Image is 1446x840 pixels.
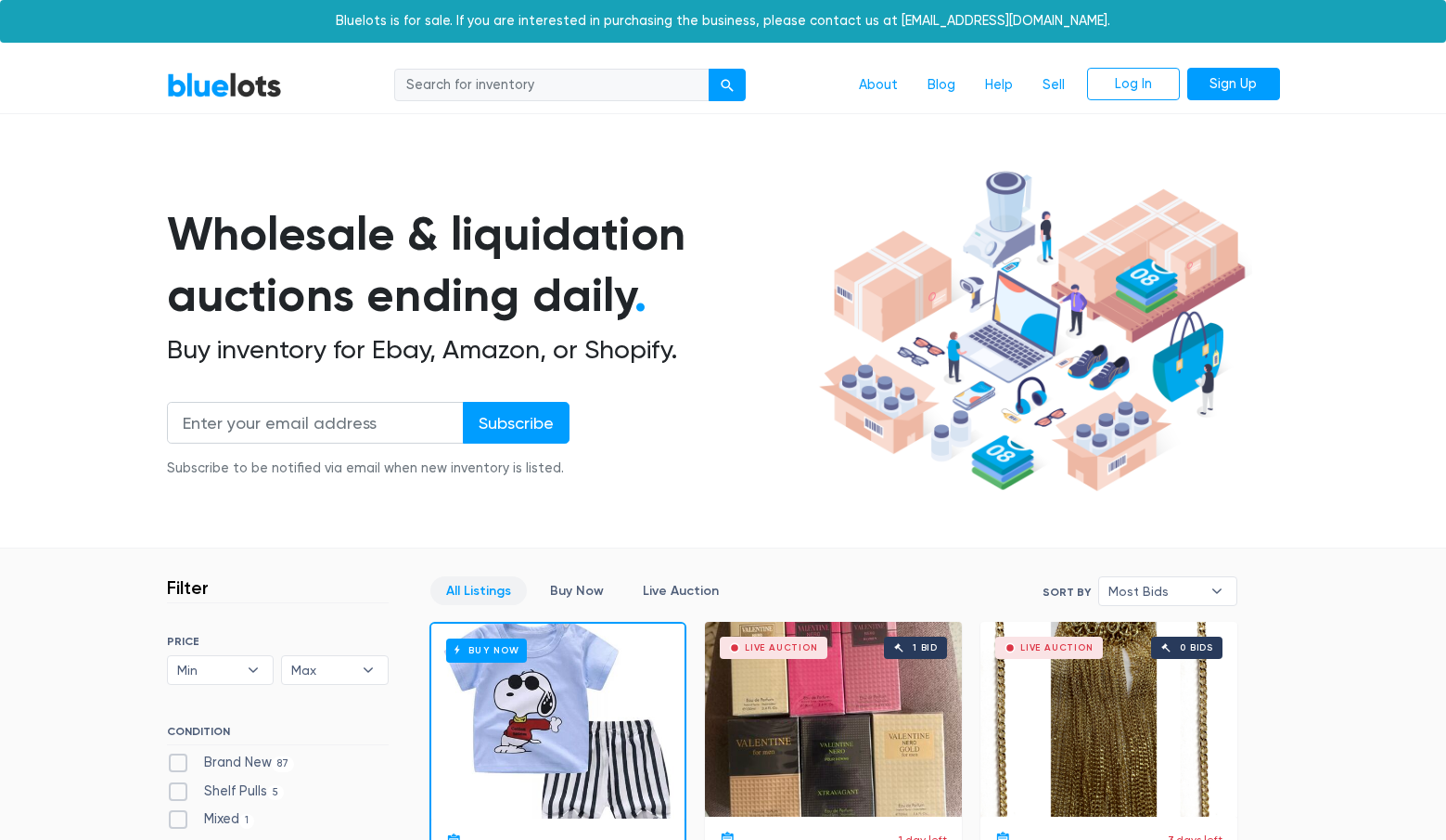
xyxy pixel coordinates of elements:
b: ▾ [349,656,388,684]
a: Log In [1087,68,1180,101]
a: BlueLots [167,71,282,98]
label: Brand New [167,753,295,773]
a: Blog [913,68,970,103]
a: All Listings [430,576,527,605]
input: Enter your email address [167,402,464,444]
img: hero-ee84e7d0318cb26816c560f6b4441b76977f77a177738b4e94f68c95b2b83dbb.png [813,162,1252,500]
div: 1 bid [913,643,938,653]
a: Sign Up [1187,68,1280,101]
h6: PRICE [167,635,389,648]
label: Shelf Pulls [167,782,285,802]
h2: Buy inventory for Ebay, Amazon, or Shopify. [167,334,813,366]
label: Sort By [1043,584,1091,601]
b: ▾ [234,656,273,684]
input: Subscribe [463,402,569,444]
h3: Filter [167,576,209,599]
a: Live Auction 1 bid [705,622,962,817]
h6: Buy Now [446,639,527,662]
span: Max [291,656,352,684]
input: Search for inventory [394,69,710,102]
a: Sell [1028,68,1080,103]
div: Live Auction [1020,643,1094,653]
a: Live Auction 0 bids [980,622,1237,817]
a: Buy Now [431,624,685,819]
span: 5 [267,785,285,800]
a: Buy Now [534,576,620,605]
div: 0 bids [1180,643,1213,653]
b: ▾ [1197,577,1236,605]
h1: Wholesale & liquidation auctions ending daily [167,203,813,327]
span: 1 [239,814,255,829]
span: Min [177,656,238,684]
a: Live Auction [627,576,735,605]
label: Mixed [167,809,255,830]
div: Subscribe to be notified via email when new inventory is listed. [167,459,569,479]
span: 87 [272,756,295,771]
a: About [844,68,913,103]
span: Most Bids [1108,577,1201,605]
div: Live Auction [745,643,818,653]
a: Help [970,68,1028,103]
span: . [634,267,646,323]
h6: CONDITION [167,725,389,745]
